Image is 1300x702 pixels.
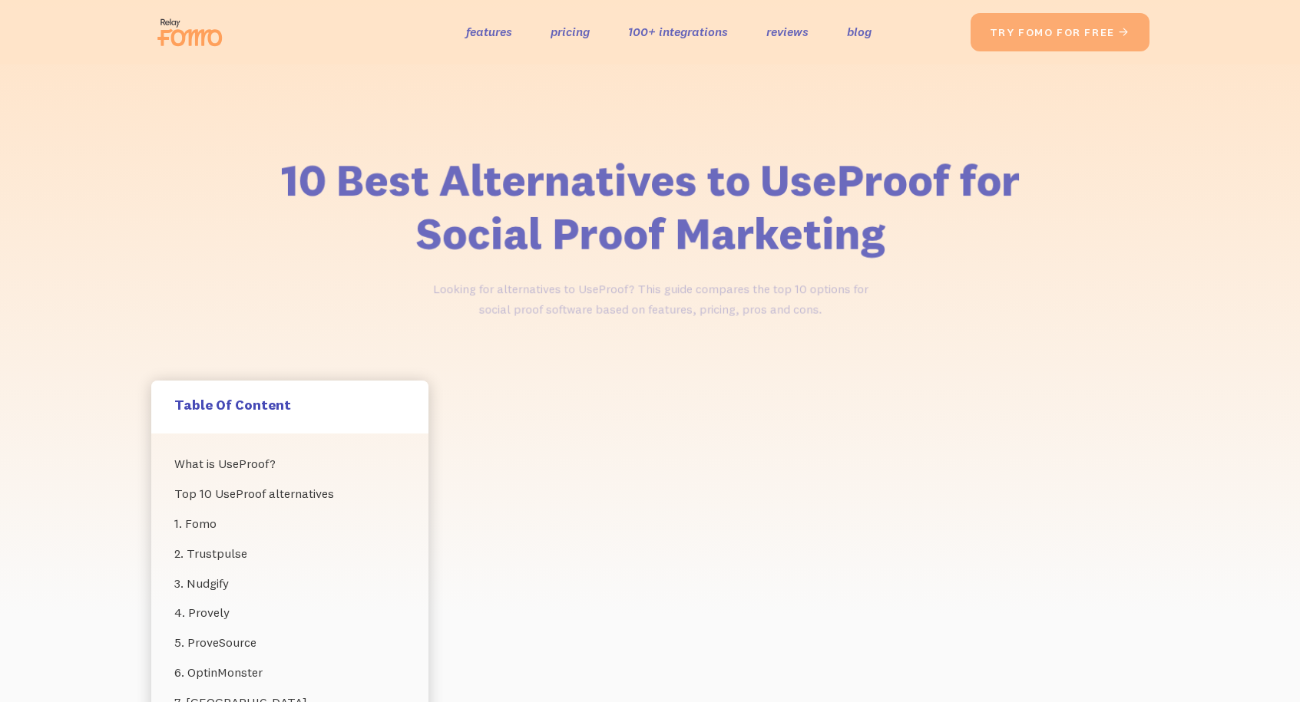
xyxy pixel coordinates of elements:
[174,479,405,509] a: Top 10 UseProof alternatives
[261,153,1040,259] h1: 10 Best Alternatives to UseProof for Social Proof Marketing
[174,539,405,569] a: 2. Trustpulse
[628,21,728,43] a: 100+ integrations
[174,396,405,414] h5: Table Of Content
[466,21,512,43] a: features
[1118,25,1130,39] span: 
[174,598,405,628] a: 4. Provely
[971,13,1149,51] a: try fomo for free
[174,658,405,687] a: 6. OptinMonster
[174,449,405,479] a: What is UseProof?
[174,509,405,539] a: 1. Fomo
[174,569,405,598] a: 3. Nudgify
[551,21,590,43] a: pricing
[847,21,872,43] a: blog
[766,21,809,43] a: reviews
[425,278,876,318] p: Looking for alternatives to UseProof? This guide compares the top 10 options for social proof sof...
[174,628,405,658] a: 5. ProveSource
